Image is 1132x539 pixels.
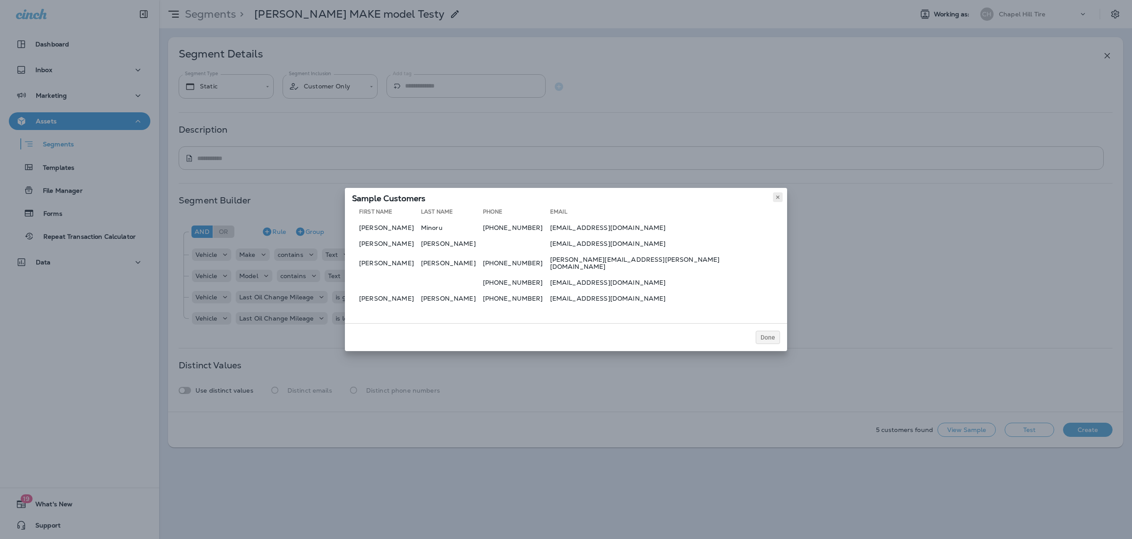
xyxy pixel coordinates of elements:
td: [PERSON_NAME] [352,221,421,235]
td: [PERSON_NAME] [352,291,421,306]
td: [EMAIL_ADDRESS][DOMAIN_NAME] [550,275,780,290]
th: Last Name [421,208,483,219]
td: [PERSON_NAME] [352,237,421,251]
td: [PERSON_NAME] [421,237,483,251]
td: [PHONE_NUMBER] [483,291,550,306]
td: [PERSON_NAME] [421,252,483,274]
td: Minoru [421,221,483,235]
td: [PERSON_NAME] [352,252,421,274]
th: Email [550,208,780,219]
button: Done [756,331,780,344]
td: [PHONE_NUMBER] [483,252,550,274]
td: [EMAIL_ADDRESS][DOMAIN_NAME] [550,237,780,251]
td: [PHONE_NUMBER] [483,275,550,290]
th: Phone [483,208,550,219]
span: Done [761,334,775,340]
div: Sample Customers [345,188,787,206]
th: First Name [352,208,421,219]
td: [EMAIL_ADDRESS][DOMAIN_NAME] [550,221,780,235]
td: [EMAIL_ADDRESS][DOMAIN_NAME] [550,291,780,306]
td: [PERSON_NAME] [421,291,483,306]
td: [PHONE_NUMBER] [483,221,550,235]
td: [PERSON_NAME][EMAIL_ADDRESS][PERSON_NAME][DOMAIN_NAME] [550,252,780,274]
